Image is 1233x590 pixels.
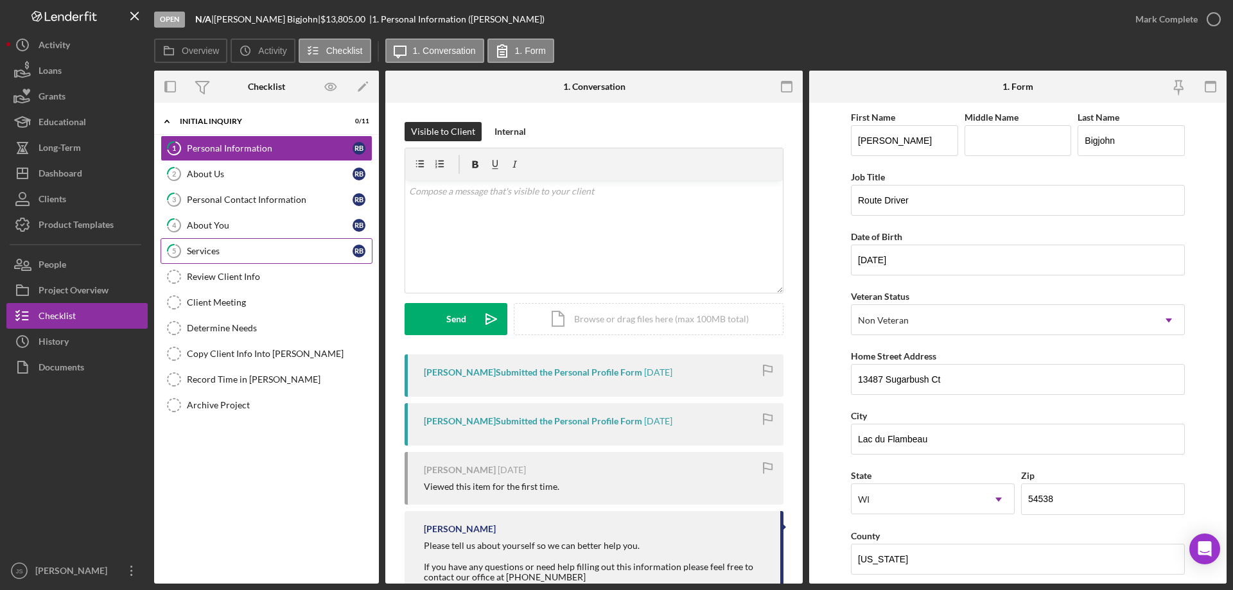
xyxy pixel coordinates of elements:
[1021,470,1035,481] label: Zip
[6,354,148,380] button: Documents
[320,14,369,24] div: $13,805.00
[6,277,148,303] a: Project Overview
[248,82,285,92] div: Checklist
[6,303,148,329] button: Checklist
[172,247,176,255] tspan: 5
[6,83,148,109] button: Grants
[172,195,176,204] tspan: 3
[487,39,554,63] button: 1. Form
[187,323,372,333] div: Determine Needs
[187,297,372,308] div: Client Meeting
[154,39,227,63] button: Overview
[161,161,372,187] a: 2About UsRB
[15,568,22,575] text: JS
[32,558,116,587] div: [PERSON_NAME]
[231,39,295,63] button: Activity
[39,252,66,281] div: People
[6,109,148,135] button: Educational
[180,117,337,125] div: Initial Inquiry
[39,32,70,61] div: Activity
[187,349,372,359] div: Copy Client Info Into [PERSON_NAME]
[161,367,372,392] a: Record Time in [PERSON_NAME]
[187,400,372,410] div: Archive Project
[1002,82,1033,92] div: 1. Form
[161,264,372,290] a: Review Client Info
[1078,112,1119,123] label: Last Name
[182,46,219,56] label: Overview
[326,46,363,56] label: Checklist
[851,231,902,242] label: Date of Birth
[498,465,526,475] time: 2025-08-05 22:21
[851,351,936,361] label: Home Street Address
[39,186,66,215] div: Clients
[1135,6,1198,32] div: Mark Complete
[851,530,880,541] label: County
[195,13,211,24] b: N/A
[187,374,372,385] div: Record Time in [PERSON_NAME]
[851,410,867,421] label: City
[161,341,372,367] a: Copy Client Info Into [PERSON_NAME]
[39,354,84,383] div: Documents
[39,329,69,358] div: History
[39,161,82,189] div: Dashboard
[1123,6,1227,32] button: Mark Complete
[965,112,1019,123] label: Middle Name
[195,14,214,24] div: |
[6,58,148,83] button: Loans
[161,135,372,161] a: 1Personal InformationRB
[851,112,895,123] label: First Name
[353,219,365,232] div: R B
[446,303,466,335] div: Send
[411,122,475,141] div: Visible to Client
[161,290,372,315] a: Client Meeting
[39,83,66,112] div: Grants
[39,212,114,241] div: Product Templates
[353,193,365,206] div: R B
[258,46,286,56] label: Activity
[154,12,185,28] div: Open
[405,122,482,141] button: Visible to Client
[187,220,353,230] div: About You
[644,416,672,426] time: 2025-08-05 22:21
[161,187,372,213] a: 3Personal Contact InformationRB
[515,46,546,56] label: 1. Form
[161,238,372,264] a: 5ServicesRB
[161,213,372,238] a: 4About YouRB
[187,195,353,205] div: Personal Contact Information
[858,315,909,325] div: Non Veteran
[563,82,625,92] div: 1. Conversation
[39,303,76,332] div: Checklist
[424,416,642,426] div: [PERSON_NAME] Submitted the Personal Profile Form
[424,367,642,377] div: [PERSON_NAME] Submitted the Personal Profile Form
[346,117,369,125] div: 0 / 11
[6,186,148,212] button: Clients
[6,161,148,186] button: Dashboard
[353,142,365,155] div: R B
[6,558,148,584] button: JS[PERSON_NAME]
[39,135,81,164] div: Long-Term
[172,221,177,229] tspan: 4
[161,392,372,418] a: Archive Project
[187,143,353,153] div: Personal Information
[6,135,148,161] button: Long-Term
[39,277,109,306] div: Project Overview
[424,524,496,534] div: [PERSON_NAME]
[385,39,484,63] button: 1. Conversation
[1189,534,1220,564] div: Open Intercom Messenger
[214,14,320,24] div: [PERSON_NAME] Bigjohn |
[353,245,365,257] div: R B
[172,144,176,152] tspan: 1
[6,32,148,58] a: Activity
[424,541,767,551] div: Please tell us about yourself so we can better help you.
[6,252,148,277] button: People
[6,329,148,354] button: History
